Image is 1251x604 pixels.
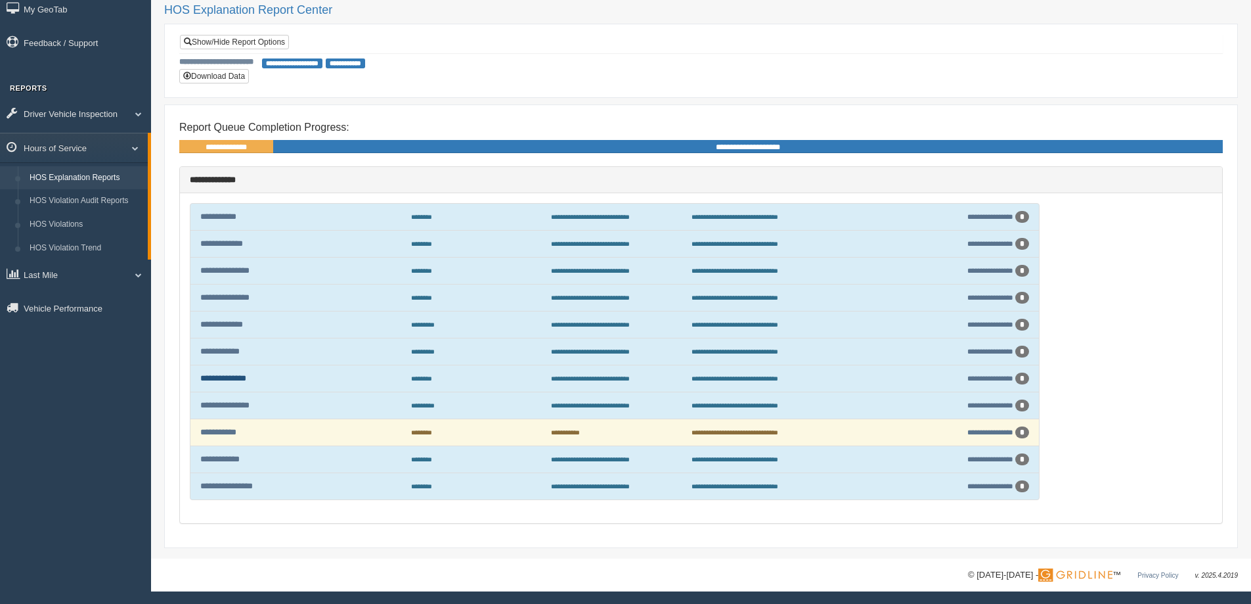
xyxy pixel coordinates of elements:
[24,189,148,213] a: HOS Violation Audit Reports
[1038,569,1112,582] img: Gridline
[179,122,1223,133] h4: Report Queue Completion Progress:
[164,4,1238,17] h2: HOS Explanation Report Center
[179,69,249,83] button: Download Data
[1137,572,1178,579] a: Privacy Policy
[24,237,148,260] a: HOS Violation Trend
[180,35,289,49] a: Show/Hide Report Options
[968,569,1238,582] div: © [DATE]-[DATE] - ™
[24,166,148,190] a: HOS Explanation Reports
[1195,572,1238,579] span: v. 2025.4.2019
[24,213,148,237] a: HOS Violations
